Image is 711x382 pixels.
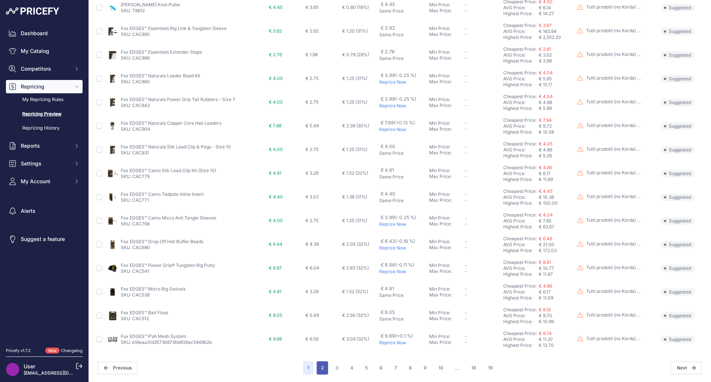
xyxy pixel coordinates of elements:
p: Tutti prodotti (no Korda) -5cent (min 20%+ mycost) [586,75,642,81]
span: € 100.00 [539,200,558,206]
p: Tutti prodotti (no Korda) -5cent (min 20%+ mycost) [586,241,642,247]
a: Cheapest Price: [503,46,537,52]
a: Highest Price: [503,200,533,206]
span: € 4.00 [381,144,395,149]
span: - [465,26,467,31]
span: Suggested [661,217,695,225]
span: € 4.00 [269,99,283,105]
div: AVG Price: [503,171,539,177]
span: Suggested [661,75,695,83]
div: Min Price: [429,144,465,150]
span: € 6.48 [539,236,552,241]
a: Fox EDGES™ Naturals Slik Lead Clip & Pegs - Size 10 [121,144,231,150]
a: SKU: CAC779 [121,174,150,179]
a: Fox EDGES™ Essentials Extender Stops [121,49,202,55]
a: Fox EDGES™ Power Grip® Tungsten Rig Putty [121,262,215,268]
div: AVG Price: [503,147,539,153]
span: € 11.69 [539,177,553,182]
a: Suggest a feature [6,232,83,246]
span: - [465,221,467,227]
button: Go to page 18 [467,361,481,375]
div: AVG Price: [503,100,539,105]
span: Suggested [661,194,695,201]
div: Max Price: [429,174,465,180]
p: Same Price [379,150,426,156]
span: € 63.67 [539,224,554,229]
p: Reprice Now [379,127,426,133]
div: AVG Price: [503,76,539,82]
div: Min Price: [429,2,465,8]
span: € 4.00 [269,76,283,81]
span: - [465,120,467,126]
a: € 4.86 [539,165,552,170]
a: SKU: CAC512 [121,316,149,321]
button: Go to page 8 [404,361,416,375]
span: € 2.75 [306,218,318,223]
div: Min Price: [429,97,465,103]
a: Tutti prodotti (no Korda) -5cent (min 20%+ mycost) [577,312,642,319]
div: AVG Price: [503,5,539,11]
a: Highest Price: [503,129,533,135]
span: € 7.94 [539,117,552,123]
a: Highest Price: [503,11,533,16]
span: - [465,239,467,244]
a: SKU: b16eaa31d3573b973fddf26ac5469b2b [121,339,212,345]
a: SKU: CAC866 [121,55,150,61]
span: € 4.05 [539,141,553,147]
a: Alerts [6,204,83,218]
span: € 7.88 [269,123,281,128]
span: - [465,103,467,108]
span: (-0.25 %) [395,73,417,78]
a: € 4.04 [539,70,553,76]
span: € 2.75 [306,76,318,81]
a: € 4.86 [539,283,552,289]
div: € 6.14 [539,5,574,11]
a: Tutti prodotti (no Korda) -5cent (min 20%+ mycost) [577,170,642,177]
a: My Catalog [6,44,83,58]
a: Highest Price: [503,105,533,111]
span: € 4.81 [381,167,394,173]
div: € 163.94 [539,29,574,34]
a: SKU: CAC880 [121,31,150,37]
span: € 14.27 [539,11,554,16]
div: AVG Price: [503,52,539,58]
a: SKU: CAC842 [121,103,150,108]
span: € 4.00 [269,218,283,223]
a: Cheapest Price: [503,117,537,123]
a: Cheapest Price: [503,212,537,218]
button: Go to page 9 [419,361,431,375]
a: SKU: CAC904 [121,126,150,132]
span: Reports [21,142,69,150]
span: € 1.25 (31%) [342,99,367,105]
p: Reprice Now [379,221,426,227]
span: Suggested [661,99,695,106]
span: € 3.99 [381,73,417,78]
p: Same Price [379,198,426,204]
button: Go to page 10 [434,361,448,375]
span: € 4.04 [539,212,553,218]
a: SKU: CAC831 [121,150,149,155]
p: Tutti prodotti (no Korda) -5cent (min 20%+ mycost) [586,99,642,105]
div: Min Price: [429,26,465,31]
button: Go to page 7 [390,361,401,375]
a: Repricing Preview [6,108,83,121]
span: € 2.39 (30%) [342,123,369,128]
div: Min Price: [429,191,465,197]
img: tab_domain_overview_orange.svg [31,43,37,49]
a: Cheapest Price: [503,141,537,147]
a: € 2.81 [539,46,551,52]
p: Reprice Now [379,103,426,109]
p: Tutti prodotti (no Korda) -5cent (min 20%+ mycost) [586,217,642,223]
a: Tutti prodotti (no Korda) -5cent (min 20%+ mycost) [577,28,642,35]
div: Max Price: [429,55,465,61]
div: Max Price: [429,221,465,227]
span: Settings [21,160,69,167]
img: logo_orange.svg [12,12,18,18]
div: € 7.85 [539,218,574,224]
a: Fox EDGES™ Essentials Rig Link & Tungsten Sleeve [121,26,227,31]
button: Reports [6,139,83,153]
a: Highest Price: [503,82,533,87]
a: Highest Price: [503,153,533,158]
